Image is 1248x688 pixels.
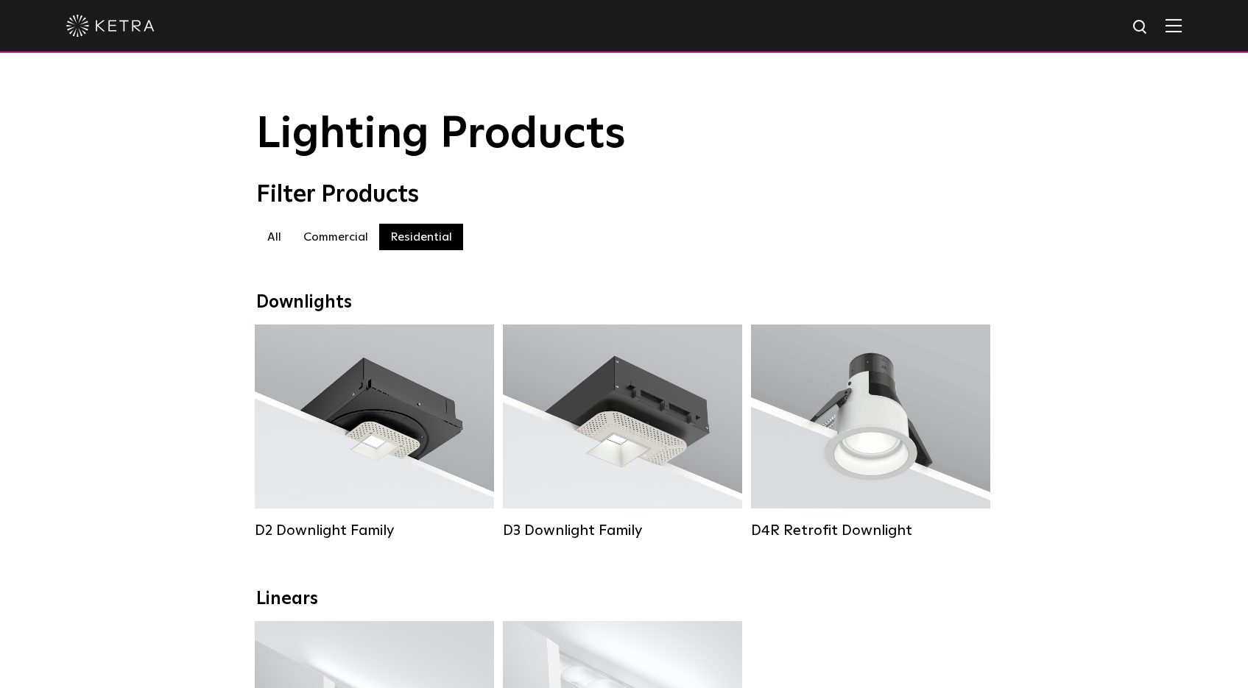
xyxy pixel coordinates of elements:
label: Residential [379,224,463,250]
span: Lighting Products [256,113,626,157]
img: ketra-logo-2019-white [66,15,155,37]
div: Filter Products [256,181,993,209]
div: D3 Downlight Family [503,522,742,539]
div: Downlights [256,292,993,313]
a: D3 Downlight Family Lumen Output:700 / 900 / 1100Colors:White / Black / Silver / Bronze / Paintab... [503,325,742,539]
a: D4R Retrofit Downlight Lumen Output:800Colors:White / BlackBeam Angles:15° / 25° / 40° / 60°Watta... [751,325,990,539]
div: D2 Downlight Family [255,522,494,539]
div: D4R Retrofit Downlight [751,522,990,539]
img: search icon [1132,18,1150,37]
div: Linears [256,589,993,610]
label: Commercial [292,224,379,250]
img: Hamburger%20Nav.svg [1166,18,1182,32]
a: D2 Downlight Family Lumen Output:1200Colors:White / Black / Gloss Black / Silver / Bronze / Silve... [255,325,494,539]
label: All [256,224,292,250]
